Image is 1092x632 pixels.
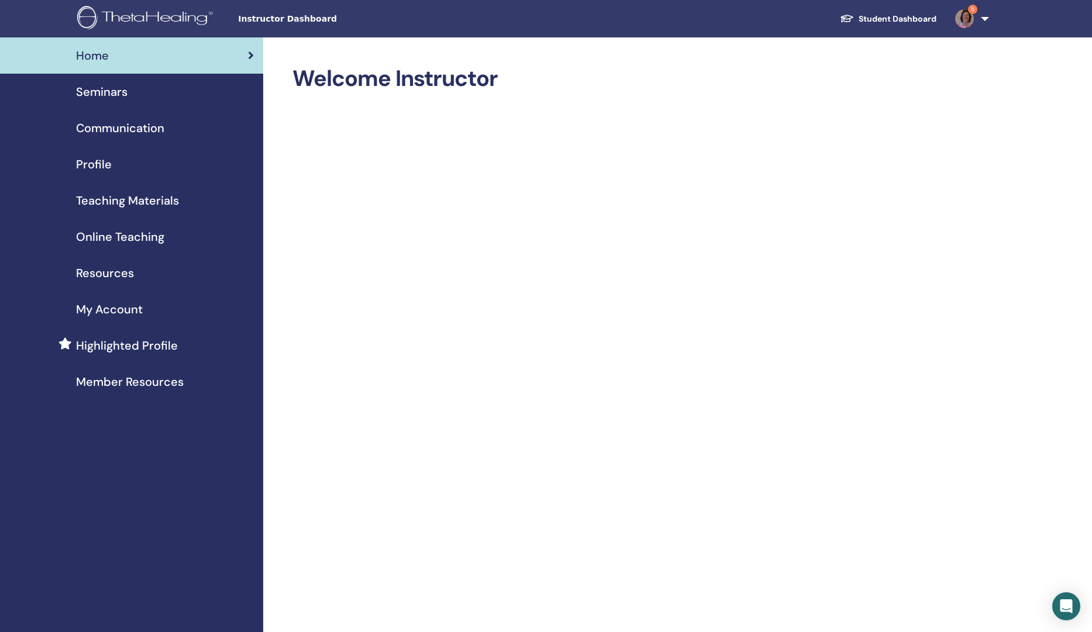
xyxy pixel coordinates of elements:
span: Seminars [76,83,128,101]
img: logo.png [77,6,217,32]
span: Teaching Materials [76,192,179,209]
span: Communication [76,119,164,137]
span: Instructor Dashboard [238,13,414,25]
span: My Account [76,301,143,318]
img: graduation-cap-white.svg [840,13,854,23]
span: Member Resources [76,373,184,391]
span: Highlighted Profile [76,337,178,354]
span: Resources [76,264,134,282]
a: Student Dashboard [831,8,946,30]
span: 5 [968,5,977,14]
img: default.jpg [955,9,974,28]
span: Home [76,47,109,64]
span: Profile [76,156,112,173]
span: Online Teaching [76,228,164,246]
div: Open Intercom Messenger [1052,592,1080,620]
h2: Welcome Instructor [292,65,977,92]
